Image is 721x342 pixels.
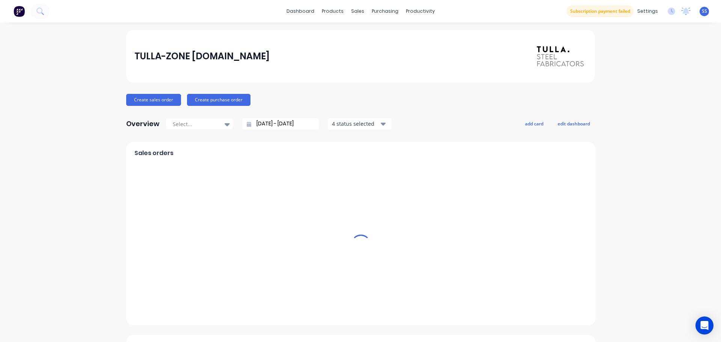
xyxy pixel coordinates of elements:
[534,45,587,68] img: TULLA-ZONE PTY.LTD
[134,149,173,158] span: Sales orders
[702,8,707,15] span: SS
[14,6,25,17] img: Factory
[402,6,439,17] div: productivity
[567,6,634,17] button: Subscription payment failed
[695,316,713,334] div: Open Intercom Messenger
[283,6,318,17] a: dashboard
[328,118,392,130] button: 4 status selected
[187,94,250,106] button: Create purchase order
[126,94,181,106] button: Create sales order
[126,116,160,131] div: Overview
[347,6,368,17] div: sales
[318,6,347,17] div: products
[520,119,548,128] button: add card
[368,6,402,17] div: purchasing
[553,119,595,128] button: edit dashboard
[634,6,662,17] div: settings
[332,120,379,128] div: 4 status selected
[134,49,270,64] div: TULLA-ZONE [DOMAIN_NAME]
